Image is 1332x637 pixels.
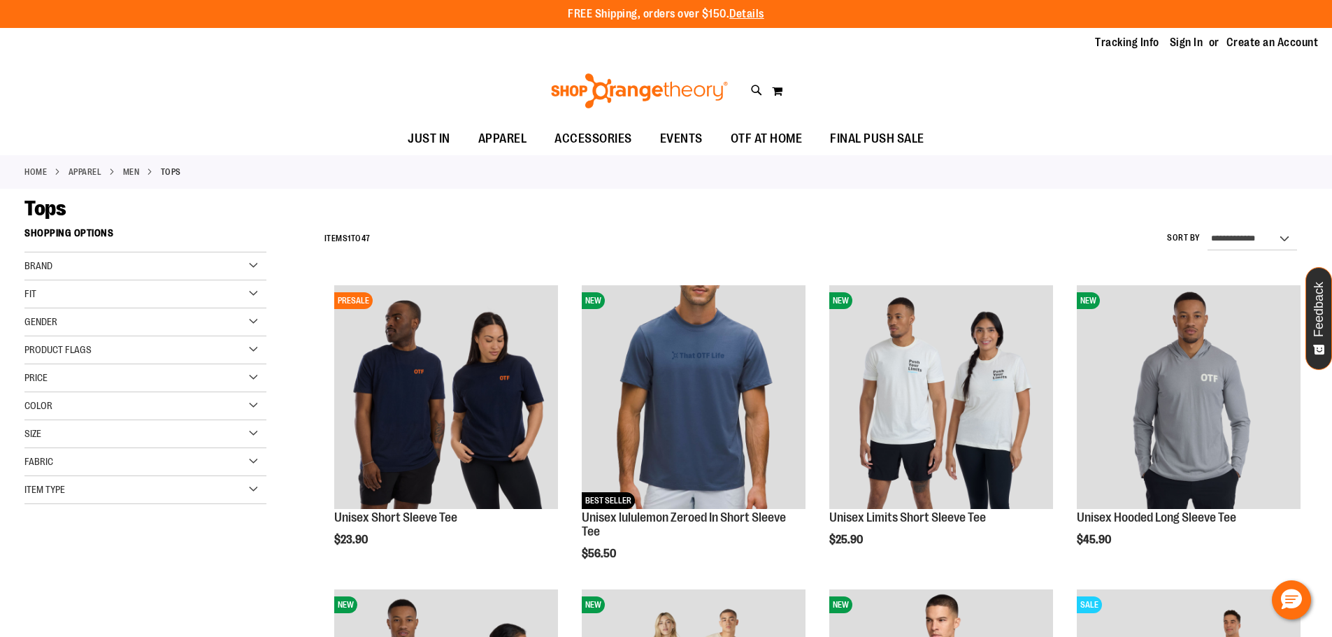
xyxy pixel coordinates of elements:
[1077,534,1113,546] span: $45.90
[408,123,450,155] span: JUST IN
[123,166,140,178] a: MEN
[582,285,805,511] a: Unisex lululemon Zeroed In Short Sleeve TeeNEWBEST SELLER
[24,428,41,439] span: Size
[478,123,527,155] span: APPAREL
[334,285,558,511] a: Image of Unisex Short Sleeve TeePRESALE
[327,278,565,582] div: product
[829,596,852,613] span: NEW
[1077,285,1301,509] img: Image of Unisex Hooded LS Tee
[24,260,52,271] span: Brand
[24,316,57,327] span: Gender
[829,534,865,546] span: $25.90
[24,456,53,467] span: Fabric
[829,292,852,309] span: NEW
[717,123,817,155] a: OTF AT HOME
[24,221,266,252] strong: Shopping Options
[582,292,605,309] span: NEW
[394,123,464,155] a: JUST IN
[361,234,371,243] span: 47
[582,547,618,560] span: $56.50
[24,344,92,355] span: Product Flags
[816,123,938,155] a: FINAL PUSH SALE
[69,166,102,178] a: APPAREL
[540,123,646,155] a: ACCESSORIES
[830,123,924,155] span: FINAL PUSH SALE
[575,278,812,595] div: product
[1095,35,1159,50] a: Tracking Info
[1077,285,1301,511] a: Image of Unisex Hooded LS TeeNEW
[1077,596,1102,613] span: SALE
[334,292,373,309] span: PRESALE
[829,510,986,524] a: Unisex Limits Short Sleeve Tee
[729,8,764,20] a: Details
[582,492,635,509] span: BEST SELLER
[334,534,370,546] span: $23.90
[24,166,47,178] a: Home
[1226,35,1319,50] a: Create an Account
[334,510,457,524] a: Unisex Short Sleeve Tee
[1070,278,1308,582] div: product
[24,372,48,383] span: Price
[348,234,351,243] span: 1
[1305,267,1332,370] button: Feedback - Show survey
[334,596,357,613] span: NEW
[568,6,764,22] p: FREE Shipping, orders over $150.
[731,123,803,155] span: OTF AT HOME
[464,123,541,155] a: APPAREL
[1312,282,1326,337] span: Feedback
[1167,232,1201,244] label: Sort By
[1170,35,1203,50] a: Sign In
[646,123,717,155] a: EVENTS
[822,278,1060,582] div: product
[1272,580,1311,620] button: Hello, have a question? Let’s chat.
[582,510,786,538] a: Unisex lululemon Zeroed In Short Sleeve Tee
[161,166,181,178] strong: Tops
[660,123,703,155] span: EVENTS
[24,196,66,220] span: Tops
[582,596,605,613] span: NEW
[1077,510,1236,524] a: Unisex Hooded Long Sleeve Tee
[24,400,52,411] span: Color
[1077,292,1100,309] span: NEW
[334,285,558,509] img: Image of Unisex Short Sleeve Tee
[24,484,65,495] span: Item Type
[24,288,36,299] span: Fit
[549,73,730,108] img: Shop Orangetheory
[829,285,1053,509] img: Image of Unisex BB Limits Tee
[324,228,371,250] h2: Items to
[582,285,805,509] img: Unisex lululemon Zeroed In Short Sleeve Tee
[829,285,1053,511] a: Image of Unisex BB Limits TeeNEW
[554,123,632,155] span: ACCESSORIES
